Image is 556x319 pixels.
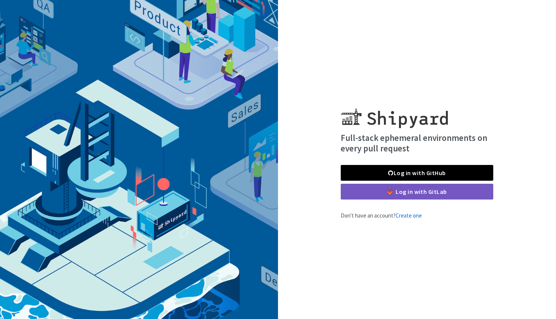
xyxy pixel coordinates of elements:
[341,133,493,153] h4: Full-stack ephemeral environments on every pull request
[341,99,448,128] img: Shipyard logo
[341,212,422,219] span: Don't have an account?
[341,165,493,181] a: Log in with GitHub
[396,212,422,219] a: Create one
[387,189,393,195] img: gitlab-color.svg
[341,184,493,200] a: Log in with GitLab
